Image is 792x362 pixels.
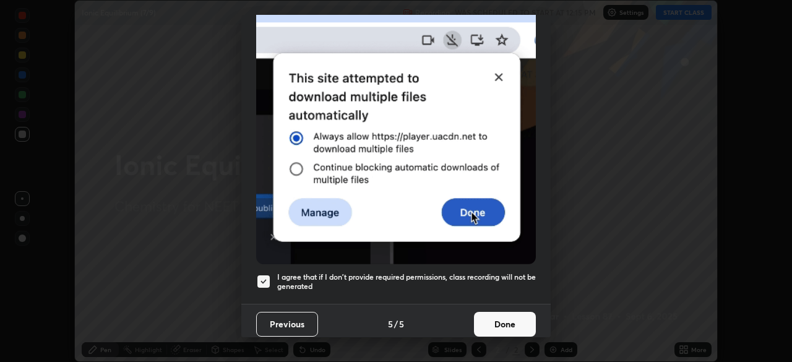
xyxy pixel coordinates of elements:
[474,312,536,337] button: Done
[388,317,393,330] h4: 5
[256,312,318,337] button: Previous
[394,317,398,330] h4: /
[399,317,404,330] h4: 5
[277,272,536,291] h5: I agree that if I don't provide required permissions, class recording will not be generated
